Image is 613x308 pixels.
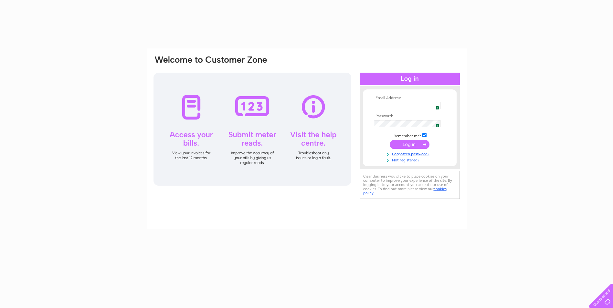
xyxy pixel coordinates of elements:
[433,121,438,126] img: npw-badge-icon.svg
[436,124,439,128] span: 1
[436,106,439,110] span: 1
[372,132,447,139] td: Remember me?
[360,171,460,199] div: Clear Business would like to place cookies on your computer to improve your experience of the sit...
[363,187,447,195] a: cookies policy
[372,96,447,100] th: Email Address:
[433,103,438,108] img: npw-badge-icon.svg
[374,157,447,163] a: Not registered?
[374,150,447,157] a: Forgotten password?
[372,114,447,118] th: Password:
[390,140,429,149] input: Submit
